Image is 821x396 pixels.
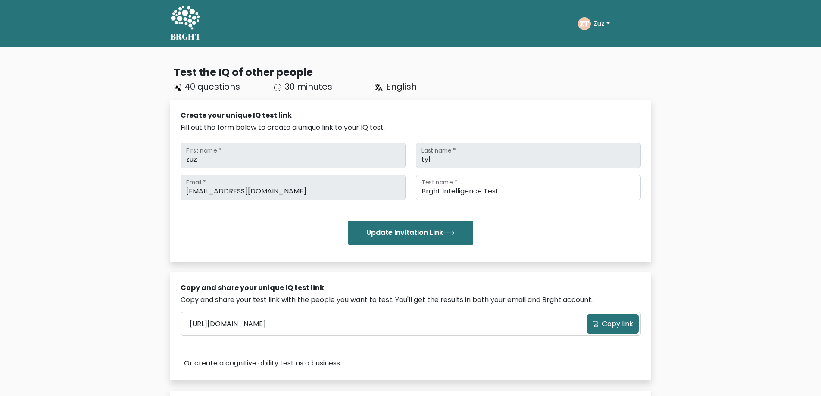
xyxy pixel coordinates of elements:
[602,319,633,329] span: Copy link
[181,122,641,133] div: Fill out the form below to create a unique link to your IQ test.
[587,314,639,334] button: Copy link
[174,65,651,80] div: Test the IQ of other people
[580,19,589,28] text: ZT
[416,175,641,200] input: Test name
[591,18,612,29] button: Zuz
[181,175,406,200] input: Email
[184,358,340,368] a: Or create a cognitive ability test as a business
[386,81,417,93] span: English
[181,143,406,168] input: First name
[181,283,641,293] div: Copy and share your unique IQ test link
[416,143,641,168] input: Last name
[348,221,473,245] button: Update Invitation Link
[170,3,201,44] a: BRGHT
[181,110,641,121] div: Create your unique IQ test link
[170,31,201,42] h5: BRGHT
[181,295,641,305] div: Copy and share your test link with the people you want to test. You'll get the results in both yo...
[184,81,240,93] span: 40 questions
[285,81,332,93] span: 30 minutes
